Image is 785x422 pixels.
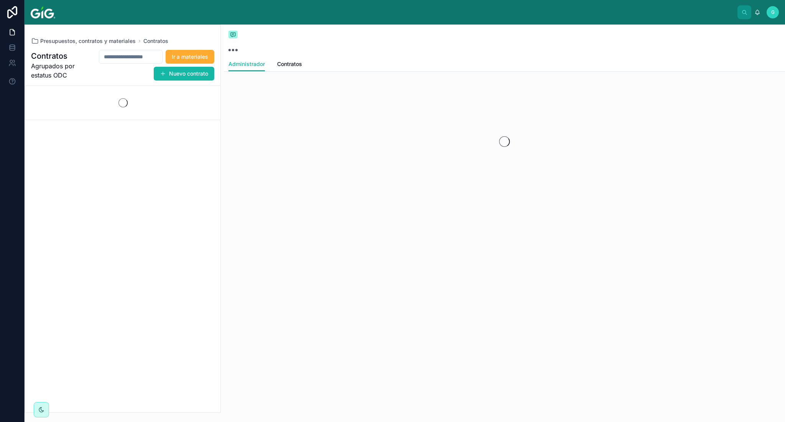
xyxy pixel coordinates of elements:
[172,53,208,61] span: Ir a materiales
[61,11,737,14] div: scrollable content
[154,67,214,81] button: Nuevo contrato
[31,61,87,80] span: Agrupados por estatus ODC
[228,57,265,72] a: Administrador
[277,57,302,73] a: Contratos
[277,60,302,68] span: Contratos
[166,50,214,64] button: Ir a materiales
[143,37,168,45] a: Contratos
[31,37,136,45] a: Presupuestos, contratos y materiales
[228,60,265,68] span: Administrador
[31,6,55,18] img: App logo
[40,37,136,45] span: Presupuestos, contratos y materiales
[771,9,775,15] span: G
[31,51,87,61] h1: Contratos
